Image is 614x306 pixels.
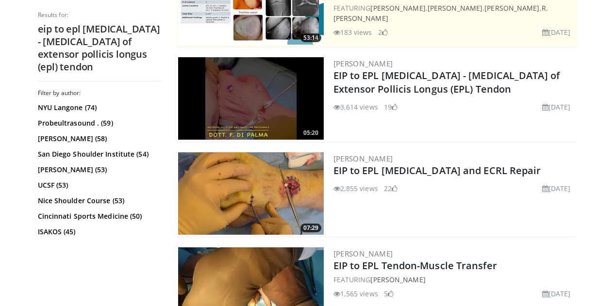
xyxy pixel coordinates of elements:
[333,259,497,272] a: EIP to EPL Tendon-Muscle Transfer
[38,89,162,97] h3: Filter by author:
[300,224,321,232] span: 07:29
[178,152,324,235] a: 07:29
[333,183,378,193] li: 2,855 views
[38,103,159,113] a: NYU Langone (74)
[300,129,321,137] span: 05:20
[542,183,571,193] li: [DATE]
[378,27,388,37] li: 2
[484,3,539,13] a: [PERSON_NAME]
[300,33,321,42] span: 53:14
[333,154,393,163] a: [PERSON_NAME]
[38,11,162,19] p: Results for:
[333,249,393,258] a: [PERSON_NAME]
[38,118,159,128] a: Probeultrasound . (59)
[333,59,393,68] a: [PERSON_NAME]
[38,23,162,73] h2: eip to epl [MEDICAL_DATA] - [MEDICAL_DATA] of extensor pollicis longus (epl) tendon
[38,227,159,237] a: ISAKOS (45)
[542,27,571,37] li: [DATE]
[38,165,159,175] a: [PERSON_NAME] (53)
[178,57,324,140] img: 851cdf52-9fc3-470d-9125-2210478e301e.300x170_q85_crop-smart_upscale.jpg
[178,152,324,235] img: aac654da-3ffc-4b73-aded-c77c0e03705c.300x170_q85_crop-smart_upscale.jpg
[370,3,425,13] a: [PERSON_NAME]
[333,102,378,112] li: 3,614 views
[38,211,159,221] a: Cincinnati Sports Medicine (50)
[542,289,571,299] li: [DATE]
[542,102,571,112] li: [DATE]
[333,274,575,285] div: FEATURING
[333,289,378,299] li: 1,565 views
[384,102,398,112] li: 19
[38,149,159,159] a: San Diego Shoulder Institute (54)
[384,183,398,193] li: 22
[333,3,575,23] div: FEATURING , , ,
[333,69,560,96] a: EIP to EPL [MEDICAL_DATA] - [MEDICAL_DATA] of Extensor Pollicis Longus (EPL) Tendon
[333,164,541,177] a: EIP to EPL [MEDICAL_DATA] and ECRL Repair
[384,289,394,299] li: 5
[38,196,159,206] a: Nice Shoulder Course (53)
[38,180,159,190] a: UCSF (53)
[178,57,324,140] a: 05:20
[428,3,482,13] a: [PERSON_NAME]
[333,27,372,37] li: 183 views
[370,275,425,284] a: [PERSON_NAME]
[38,134,159,144] a: [PERSON_NAME] (58)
